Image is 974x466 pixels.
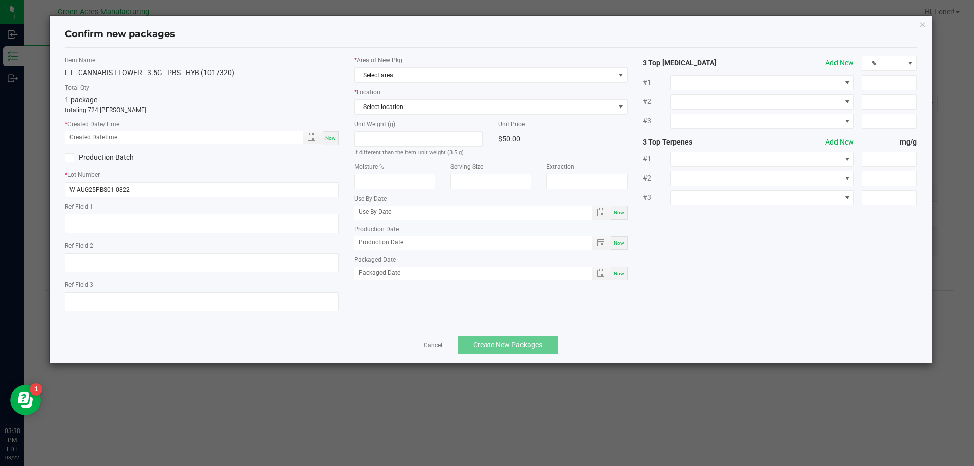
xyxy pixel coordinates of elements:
label: Use By Date [354,194,628,203]
input: Packaged Date [354,267,581,279]
label: Location [354,88,628,97]
label: Created Date/Time [65,120,339,129]
button: Add New [825,58,854,68]
label: Packaged Date [354,255,628,264]
label: Moisture % [354,162,435,171]
input: Production Date [354,236,581,249]
strong: 3 Top Terpenes [643,137,752,148]
strong: mg/g [862,137,917,148]
span: 1 package [65,96,97,104]
span: Toggle popup [303,131,323,144]
label: Ref Field 1 [65,202,339,211]
span: Toggle popup [592,206,612,220]
span: Select area [355,68,615,82]
h4: Confirm new packages [65,28,917,41]
span: Now [614,240,624,246]
span: #3 [643,116,670,126]
span: Now [325,135,336,141]
span: Now [614,271,624,276]
span: Select location [355,100,615,114]
span: Toggle popup [592,236,612,250]
label: Production Date [354,225,628,234]
label: Extraction [546,162,628,171]
span: #1 [643,154,670,164]
a: Cancel [424,341,442,350]
p: totaling 724 [PERSON_NAME] [65,105,339,115]
input: Created Datetime [65,131,292,144]
label: Unit Price [498,120,628,129]
span: NO DATA FOUND [354,99,628,115]
label: Ref Field 3 [65,280,339,290]
div: $50.00 [498,131,628,147]
span: Toggle popup [592,267,612,280]
span: #2 [643,173,670,184]
iframe: Resource center unread badge [30,383,42,396]
span: #1 [643,77,670,88]
label: Ref Field 2 [65,241,339,250]
label: Total Qty [65,83,339,92]
label: Area of New Pkg [354,56,628,65]
label: Serving Size [450,162,532,171]
span: % [862,56,903,70]
button: Add New [825,137,854,148]
label: Item Name [65,56,339,65]
small: If different than the item unit weight (3.5 g) [354,149,464,156]
strong: 3 Top [MEDICAL_DATA] [643,58,752,68]
label: Lot Number [65,170,339,180]
span: Now [614,210,624,216]
input: Use By Date [354,206,581,219]
label: Unit Weight (g) [354,120,483,129]
span: Create New Packages [473,341,542,349]
div: FT - CANNABIS FLOWER - 3.5G - PBS - HYB (1017320) [65,67,339,78]
button: Create New Packages [458,336,558,354]
span: #2 [643,96,670,107]
span: #3 [643,192,670,203]
label: Production Batch [65,152,194,163]
iframe: Resource center [10,385,41,415]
